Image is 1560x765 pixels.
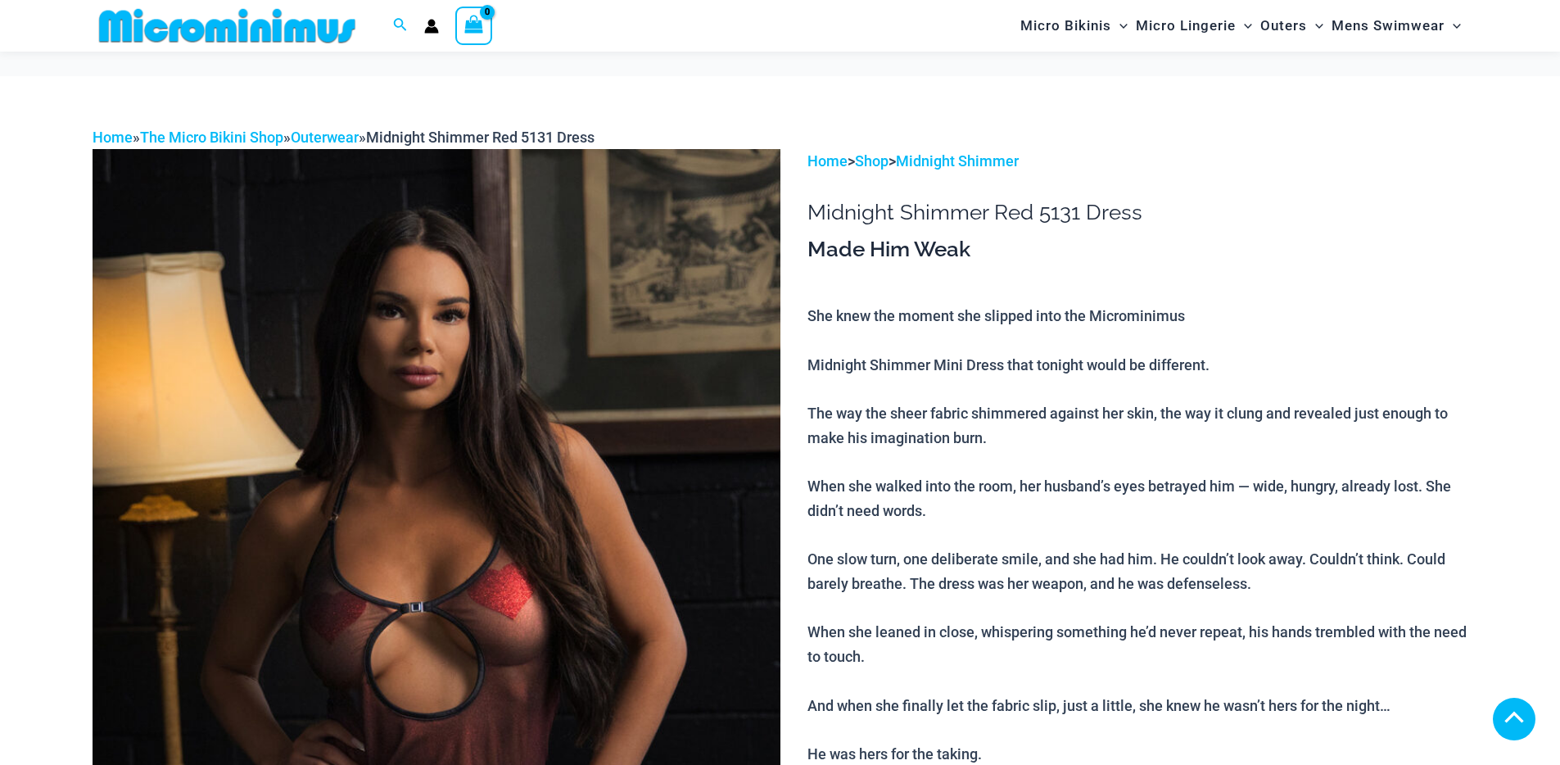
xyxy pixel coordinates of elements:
h1: Midnight Shimmer Red 5131 Dress [807,200,1467,225]
a: Home [93,129,133,146]
span: Micro Bikinis [1020,5,1111,47]
a: OutersMenu ToggleMenu Toggle [1256,5,1327,47]
img: MM SHOP LOGO FLAT [93,7,362,44]
span: Mens Swimwear [1332,5,1445,47]
span: Menu Toggle [1236,5,1252,47]
a: Outerwear [291,129,359,146]
a: Micro BikinisMenu ToggleMenu Toggle [1016,5,1132,47]
a: View Shopping Cart, empty [455,7,493,44]
a: Mens SwimwearMenu ToggleMenu Toggle [1327,5,1465,47]
span: Menu Toggle [1445,5,1461,47]
a: The Micro Bikini Shop [140,129,283,146]
h3: Made Him Weak [807,236,1467,264]
a: Midnight Shimmer [896,152,1019,170]
span: Menu Toggle [1307,5,1323,47]
nav: Site Navigation [1014,2,1468,49]
a: Shop [855,152,889,170]
p: > > [807,149,1467,174]
a: Home [807,152,848,170]
span: Outers [1260,5,1307,47]
span: Micro Lingerie [1136,5,1236,47]
a: Account icon link [424,19,439,34]
a: Search icon link [393,16,408,36]
a: Micro LingerieMenu ToggleMenu Toggle [1132,5,1256,47]
span: Midnight Shimmer Red 5131 Dress [366,129,595,146]
span: » » » [93,129,595,146]
span: Menu Toggle [1111,5,1128,47]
